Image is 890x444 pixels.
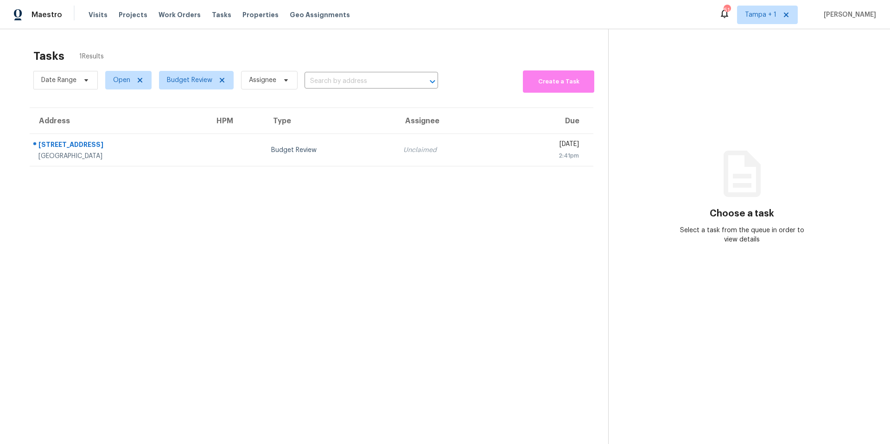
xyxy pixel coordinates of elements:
th: Assignee [396,108,501,134]
h3: Choose a task [710,209,774,218]
button: Create a Task [523,70,594,93]
div: Budget Review [271,146,388,155]
div: [DATE] [509,140,579,151]
span: Open [113,76,130,85]
th: HPM [207,108,264,134]
th: Due [501,108,593,134]
span: Create a Task [528,76,590,87]
span: [PERSON_NAME] [820,10,876,19]
div: 51 [724,6,730,15]
span: Maestro [32,10,62,19]
div: Unclaimed [403,146,494,155]
span: 1 Results [79,52,104,61]
span: Tampa + 1 [745,10,776,19]
div: 2:41pm [509,151,579,160]
span: Work Orders [159,10,201,19]
span: Properties [242,10,279,19]
span: Visits [89,10,108,19]
div: Select a task from the queue in order to view details [675,226,809,244]
input: Search by address [305,74,412,89]
div: [GEOGRAPHIC_DATA] [38,152,200,161]
button: Open [426,75,439,88]
span: Projects [119,10,147,19]
span: Assignee [249,76,276,85]
span: Tasks [212,12,231,18]
h2: Tasks [33,51,64,61]
span: Geo Assignments [290,10,350,19]
span: Budget Review [167,76,212,85]
th: Address [30,108,207,134]
div: [STREET_ADDRESS] [38,140,200,152]
th: Type [264,108,395,134]
span: Date Range [41,76,76,85]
